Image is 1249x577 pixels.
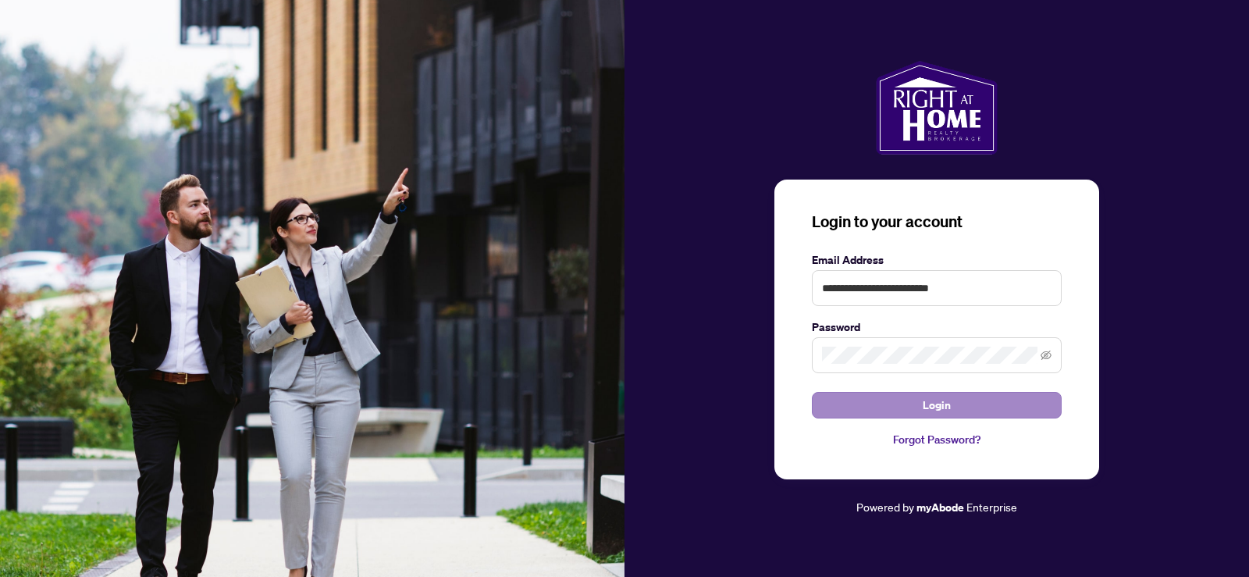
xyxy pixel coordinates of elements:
a: Forgot Password? [812,431,1062,448]
button: Login [812,392,1062,419]
span: Login [923,393,951,418]
span: Powered by [856,500,914,514]
label: Email Address [812,251,1062,269]
span: eye-invisible [1041,350,1052,361]
span: Enterprise [966,500,1017,514]
a: myAbode [916,499,964,516]
label: Password [812,319,1062,336]
h3: Login to your account [812,211,1062,233]
img: ma-logo [876,61,997,155]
